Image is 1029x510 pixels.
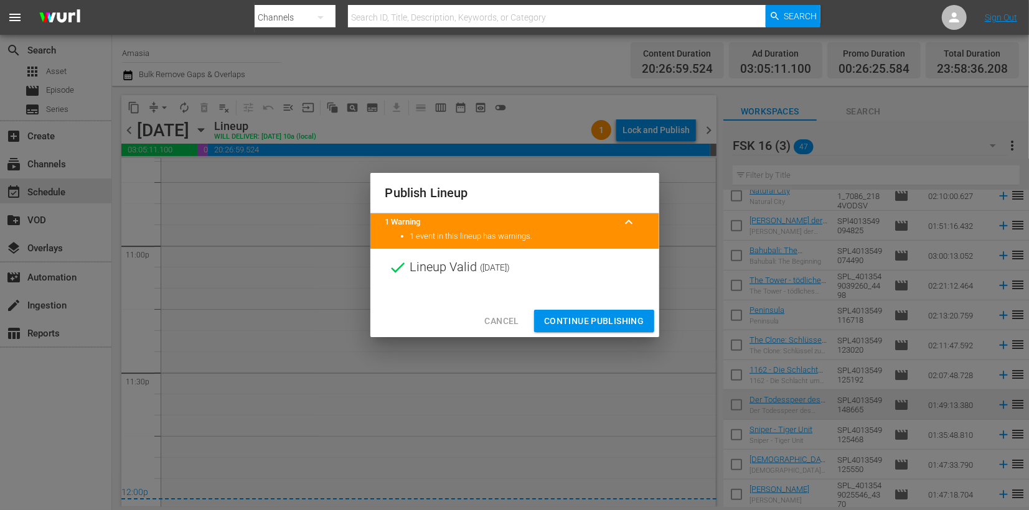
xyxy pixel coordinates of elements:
[474,310,529,333] button: Cancel
[385,216,614,228] title: 1 Warning
[784,5,817,27] span: Search
[7,10,22,25] span: menu
[481,258,510,277] span: ( [DATE] )
[534,310,654,333] button: Continue Publishing
[544,313,644,329] span: Continue Publishing
[985,12,1017,22] a: Sign Out
[410,231,644,243] li: 1 event in this lineup has warnings.
[614,207,644,237] button: keyboard_arrow_up
[30,3,90,32] img: ans4CAIJ8jUAAAAAAAAAAAAAAAAAAAAAAAAgQb4GAAAAAAAAAAAAAAAAAAAAAAAAJMjXAAAAAAAAAAAAAAAAAAAAAAAAgAT5G...
[370,249,659,286] div: Lineup Valid
[622,215,637,229] span: keyboard_arrow_up
[385,183,644,203] h2: Publish Lineup
[484,313,519,329] span: Cancel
